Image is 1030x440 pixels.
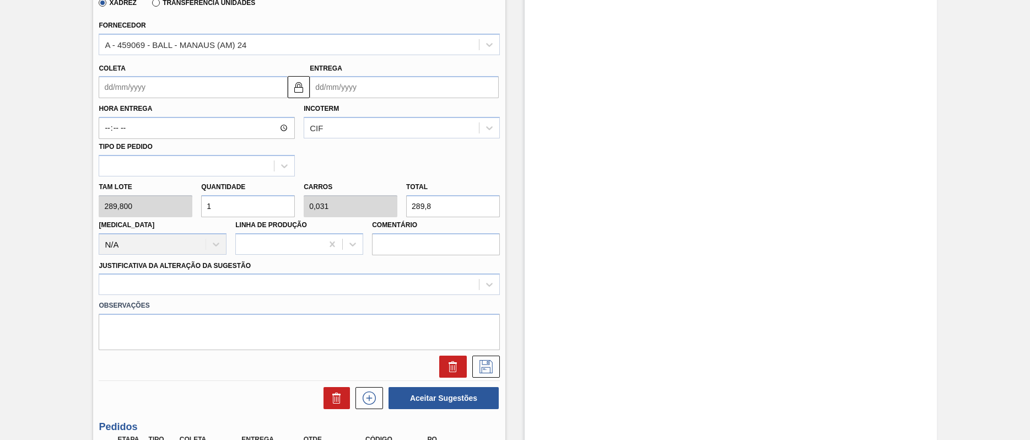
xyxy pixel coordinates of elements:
label: Tipo de pedido [99,143,152,151]
label: Fornecedor [99,22,145,29]
label: Incoterm [304,105,339,112]
div: Salvar Sugestão [467,356,500,378]
div: CIF [310,124,323,133]
label: Comentário [372,217,500,233]
label: Linha de Produção [235,221,307,229]
div: Nova sugestão [350,387,383,409]
div: Excluir Sugestões [318,387,350,409]
label: Justificativa da Alteração da Sugestão [99,262,251,270]
label: Entrega [310,65,342,72]
div: Aceitar Sugestões [383,386,500,410]
div: Excluir Sugestão [434,356,467,378]
button: Aceitar Sugestões [389,387,499,409]
h3: Pedidos [99,421,500,433]
img: locked [292,81,305,94]
button: locked [288,76,310,98]
div: A - 459069 - BALL - MANAUS (AM) 24 [105,40,246,49]
input: dd/mm/yyyy [310,76,499,98]
label: Coleta [99,65,125,72]
label: Quantidade [201,183,245,191]
label: Total [406,183,428,191]
label: Observações [99,298,500,314]
label: [MEDICAL_DATA] [99,221,154,229]
label: Hora Entrega [99,101,295,117]
label: Carros [304,183,332,191]
label: Tam lote [99,179,192,195]
input: dd/mm/yyyy [99,76,288,98]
